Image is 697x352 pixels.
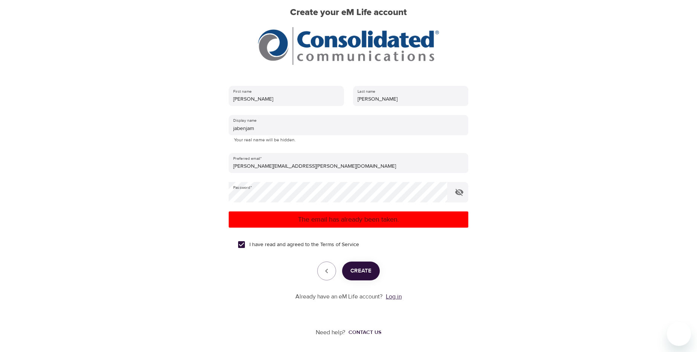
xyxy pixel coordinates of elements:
a: Contact us [345,329,381,336]
button: Create [342,262,380,280]
p: Your real name will be hidden. [234,136,463,144]
a: Log in [386,293,402,300]
iframe: Button to launch messaging window [667,322,691,346]
span: I have read and agreed to the [249,241,359,249]
p: Already have an eM Life account? [295,292,383,301]
a: Terms of Service [320,241,359,249]
img: CCI%20logo_rgb_hr.jpg [258,27,439,65]
span: Create [350,266,371,276]
p: Need help? [316,328,345,337]
div: Contact us [348,329,381,336]
h2: Create your eM Life account [217,7,480,18]
p: The email has already been taken. [232,214,465,225]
